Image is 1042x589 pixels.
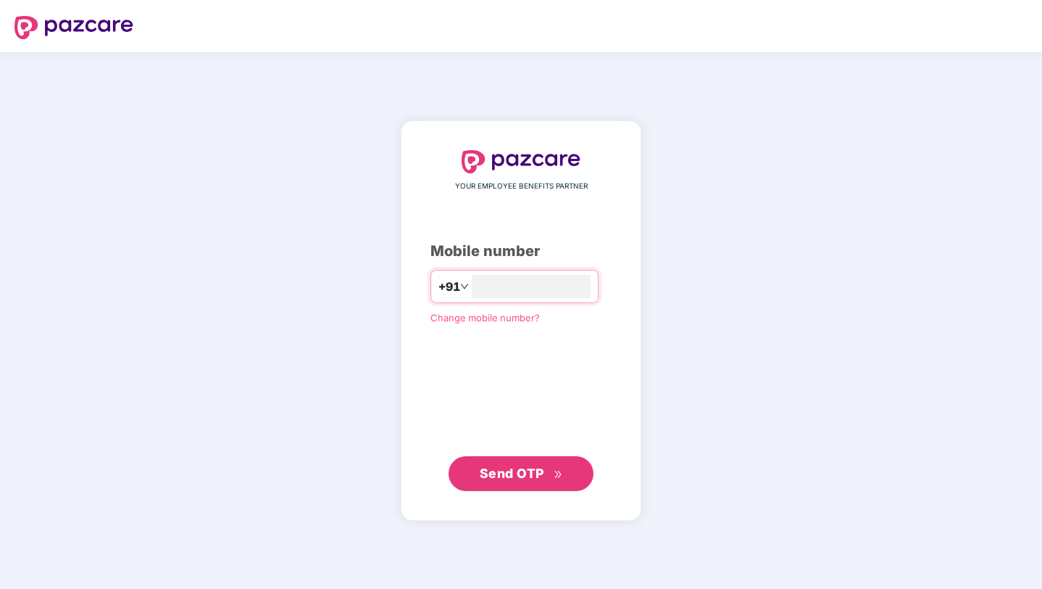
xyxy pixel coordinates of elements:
[14,16,133,39] img: logo
[438,278,460,296] span: +91
[430,240,612,263] div: Mobile number
[460,282,469,291] span: down
[430,312,540,324] a: Change mobile number?
[554,470,563,479] span: double-right
[455,181,588,192] span: YOUR EMPLOYEE BENEFITS PARTNER
[462,150,580,173] img: logo
[449,456,593,491] button: Send OTPdouble-right
[480,466,544,481] span: Send OTP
